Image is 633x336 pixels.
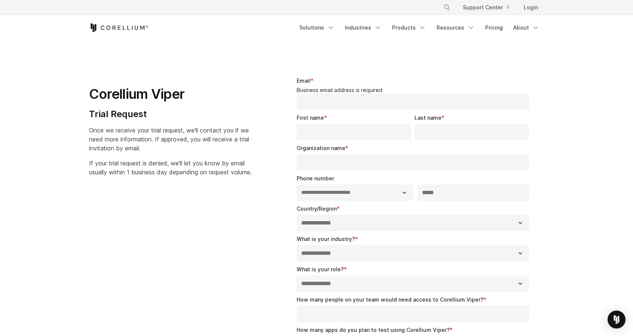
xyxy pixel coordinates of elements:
[89,86,252,103] h1: Corellium Viper
[89,23,149,32] a: Corellium Home
[297,296,483,303] span: How many people on your team would need access to Corellium Viper?
[297,87,532,94] legend: Business email address is required
[297,236,355,242] span: What is your industry?
[415,114,441,121] span: Last name
[297,327,450,333] span: How many apps do you plan to test using Corellium Viper?
[89,126,249,152] span: Once we receive your trial request, we'll contact you if we need more information. If approved, y...
[509,21,544,34] a: About
[295,21,544,34] div: Navigation Menu
[481,21,507,34] a: Pricing
[518,1,544,14] a: Login
[297,114,324,121] span: First name
[295,21,339,34] a: Solutions
[297,266,344,272] span: What is your role?
[457,1,515,14] a: Support Center
[432,21,479,34] a: Resources
[297,145,345,151] span: Organization name
[297,77,311,84] span: Email
[440,1,454,14] button: Search
[89,159,252,176] span: If your trial request is denied, we'll let you know by email usually within 1 business day depend...
[434,1,544,14] div: Navigation Menu
[608,311,626,329] div: Open Intercom Messenger
[388,21,431,34] a: Products
[340,21,386,34] a: Industries
[297,175,334,181] span: Phone number
[89,109,252,120] h4: Trial Request
[297,205,337,212] span: Country/Region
